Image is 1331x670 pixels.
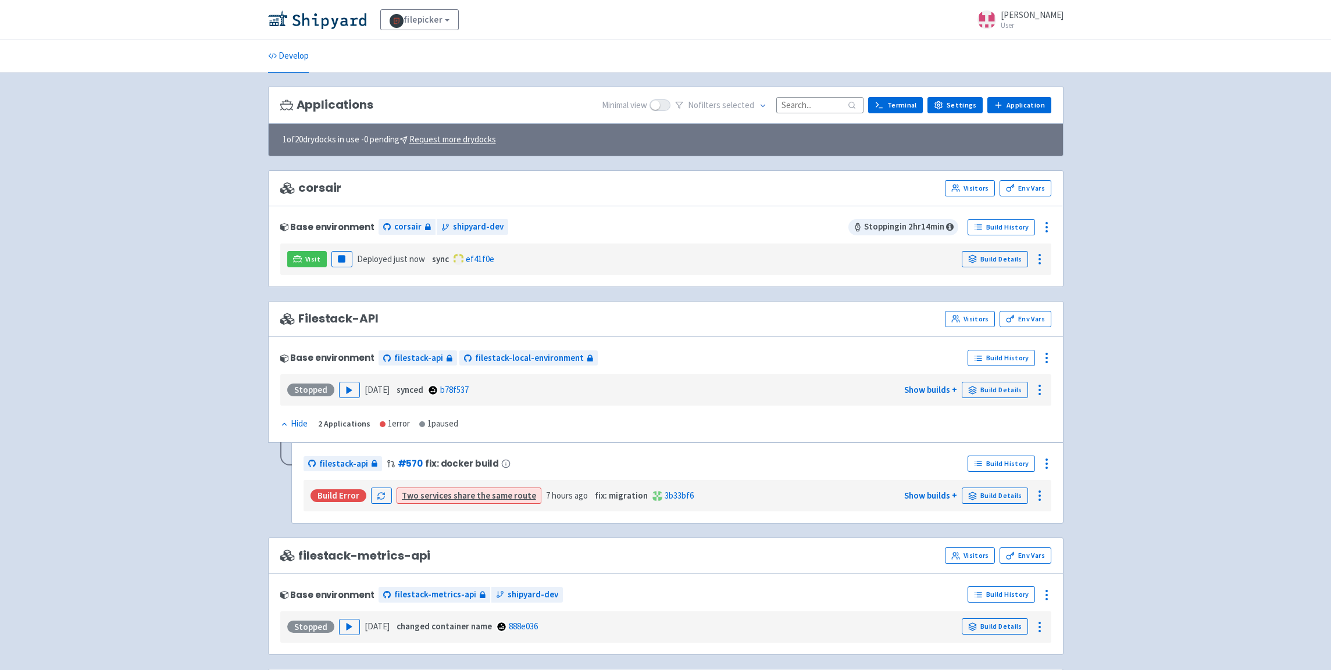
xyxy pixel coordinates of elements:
span: Deployed [357,253,425,264]
button: Hide [280,417,309,431]
a: filepicker [380,9,459,30]
a: Settings [927,97,983,113]
a: Build Details [962,618,1028,635]
a: Develop [268,40,309,73]
a: shipyard-dev [437,219,508,235]
div: 1 paused [419,417,458,431]
a: Build Details [962,251,1028,267]
a: Application [987,97,1051,113]
div: Hide [280,417,308,431]
a: Show builds + [904,384,957,395]
span: Stopping in 2 hr 14 min [848,219,958,235]
div: Base environment [280,353,374,363]
a: filestack-api [379,350,457,366]
h3: Applications [280,98,373,112]
small: User [1001,22,1064,29]
strong: fix: migration [595,490,648,501]
span: filestack-metrics-api [280,549,431,562]
span: Filestack-API [280,312,379,325]
span: No filter s [688,99,754,112]
a: Build History [968,586,1035,603]
a: Build Details [962,488,1028,504]
a: Build History [968,219,1035,235]
button: Play [339,382,360,398]
a: ef41f0e [466,253,494,264]
span: filestack-local-environment [475,352,584,365]
a: Build Details [962,382,1028,398]
div: Stopped [287,384,334,396]
div: Build Error [311,489,366,502]
a: Build History [968,456,1035,472]
strong: sync [432,253,449,264]
span: Minimal view [602,99,647,112]
a: filestack-local-environment [459,350,598,366]
button: Play [339,619,360,635]
a: Build History [968,350,1035,366]
time: 7 hours ago [546,490,588,501]
a: 3b33bf6 [665,490,694,501]
a: filestack-api [304,456,382,472]
span: 1 of 20 drydocks in use - 0 pending [283,133,496,146]
a: Two services share the same route [402,490,536,501]
span: filestack-api [319,457,368,471]
span: filestack-metrics-api [394,588,476,601]
img: Shipyard logo [268,10,366,29]
span: filestack-api [394,352,443,365]
time: [DATE] [365,621,390,632]
strong: changed container name [397,621,492,632]
a: Visitors [945,180,995,196]
span: shipyard-dev [453,220,504,234]
div: Base environment [280,222,374,232]
u: Request more drydocks [409,134,496,145]
a: Visitors [945,311,995,327]
a: Terminal [868,97,923,113]
a: Env Vars [1000,547,1051,564]
div: 1 error [380,417,410,431]
span: fix: docker build [425,458,499,468]
span: selected [722,99,754,110]
a: Visit [287,251,327,267]
a: shipyard-dev [491,587,563,603]
a: b78f537 [440,384,469,395]
button: Pause [331,251,352,267]
a: Env Vars [1000,180,1051,196]
span: shipyard-dev [508,588,558,601]
strong: synced [397,384,423,395]
a: Visitors [945,547,995,564]
a: filestack-metrics-api [379,587,490,603]
a: corsair [379,219,436,235]
a: Show builds + [904,490,957,501]
time: [DATE] [365,384,390,395]
div: 2 Applications [318,417,370,431]
div: Stopped [287,621,334,633]
a: 888e036 [509,621,538,632]
a: [PERSON_NAME] User [970,10,1064,29]
span: [PERSON_NAME] [1001,9,1064,20]
time: just now [394,253,425,264]
a: Env Vars [1000,311,1051,327]
input: Search... [776,97,863,113]
span: corsair [280,181,342,195]
div: Base environment [280,590,374,600]
a: #570 [398,457,423,470]
span: corsair [394,220,422,234]
span: Visit [305,255,320,264]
